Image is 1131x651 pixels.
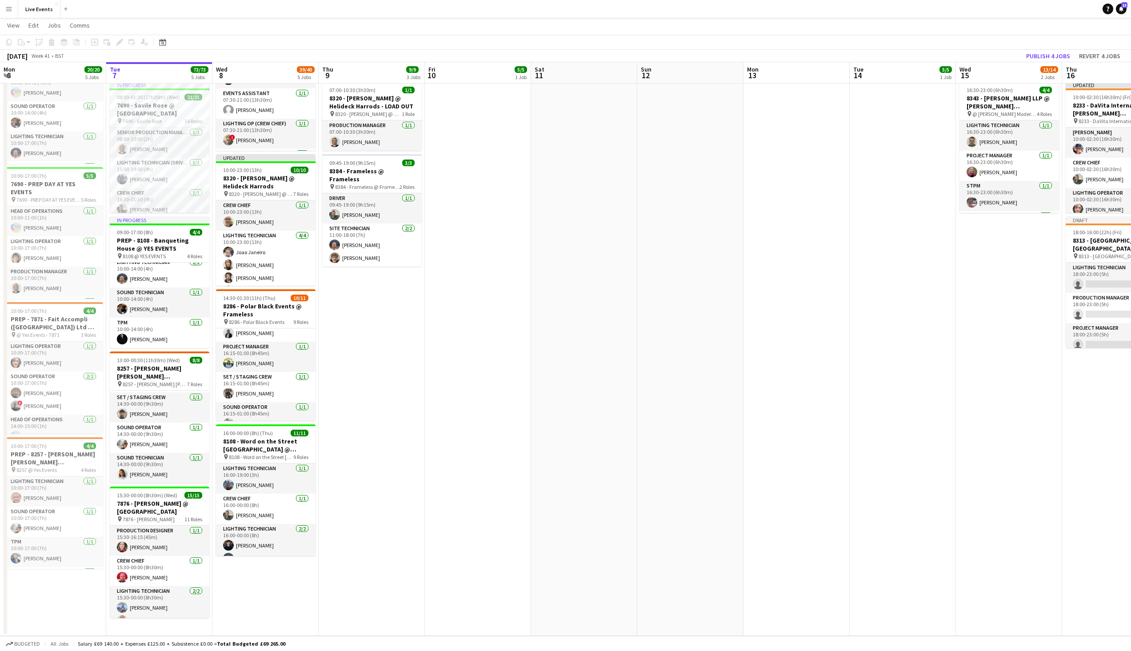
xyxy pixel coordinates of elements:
[229,454,293,460] span: 8108 - Word on the Street [GEOGRAPHIC_DATA] @ Banqueting House
[117,492,177,499] span: 15:30-00:00 (8h30m) (Wed)
[959,211,1059,241] app-card-role: Sound Op (Crew Chief)1/1
[216,289,316,421] app-job-card: 14:30-01:30 (11h) (Thu)10/118286 - Polar Black Events @ Frameless 8286 - Polar Black Events9 Role...
[291,430,308,436] span: 11/11
[16,196,81,203] span: 7690 - PREP DAY AT YES EVENTS
[2,70,15,80] span: 6
[4,167,103,299] app-job-card: 10:00-17:00 (7h)5/57690 - PREP DAY AT YES EVENTS 7690 - PREP DAY AT YES EVENTS5 RolesHead of Oper...
[297,66,315,73] span: 39/40
[322,154,422,267] app-job-card: 09:45-19:00 (9h15m)3/38384 - Frameless @ Frameless 8384 - Frameless @ Frameless2 RolesDriver1/109...
[641,65,651,73] span: Sun
[123,118,162,124] span: 7690 - Savile Rose
[110,586,209,629] app-card-role: Lighting Technician2/215:30-00:00 (8h30m)[PERSON_NAME][PERSON_NAME]
[110,423,209,453] app-card-role: Sound Operator1/114:30-00:00 (9h30m)[PERSON_NAME]
[535,65,544,73] span: Sat
[4,341,103,371] app-card-role: Lighting Operator1/110:00-17:00 (7h)[PERSON_NAME]
[84,172,96,179] span: 5/5
[110,81,209,213] app-job-card: In progress08:00-01:30 (17h30m) (Wed)21/217690 - Savile Rose @ [GEOGRAPHIC_DATA] 7690 - Savile Ro...
[216,119,316,149] app-card-role: Lighting Op (Crew Chief)1/107:30-21:00 (13h30m)![PERSON_NAME]
[110,65,120,73] span: Tue
[959,181,1059,211] app-card-role: STPM1/116:30-23:00 (6h30m)[PERSON_NAME]
[4,206,103,236] app-card-role: Head of Operations1/110:00-11:00 (1h)[PERSON_NAME]
[216,463,316,494] app-card-role: Lighting Technician1/116:00-19:00 (3h)[PERSON_NAME]
[123,381,187,387] span: 8257 - [PERSON_NAME] [PERSON_NAME] International @ [GEOGRAPHIC_DATA]
[1037,111,1052,117] span: 4 Roles
[515,74,527,80] div: 1 Job
[4,415,103,445] app-card-role: Head of Operations1/114:00-15:00 (1h)[PERSON_NAME]
[335,184,400,190] span: 8384 - Frameless @ Frameless
[853,65,863,73] span: Tue
[4,180,103,196] h3: 7690 - PREP DAY AT YES EVENTS
[81,467,96,473] span: 4 Roles
[110,318,209,348] app-card-role: TPM1/110:00-14:00 (4h)[PERSON_NAME]
[322,193,422,224] app-card-role: Driver1/109:45-19:00 (9h15m)[PERSON_NAME]
[293,191,308,197] span: 7 Roles
[110,158,209,188] app-card-role: Lighting Technician (Driver)1/115:00-19:00 (4h)[PERSON_NAME]
[515,66,527,73] span: 5/5
[217,640,285,647] span: Total Budgeted £69 265.00
[4,315,103,331] h3: PREP - 7871 - Fait Accompli ([GEOGRAPHIC_DATA]) Ltd @ YES Events
[4,297,103,327] app-card-role: Sound Operator1/1
[110,351,209,483] app-job-card: 13:00-00:30 (11h30m) (Wed)8/88257 - [PERSON_NAME] [PERSON_NAME] International @ [GEOGRAPHIC_DATA]...
[4,162,103,192] app-card-role: TPM1/1
[400,184,415,190] span: 2 Roles
[110,364,209,380] h3: 8257 - [PERSON_NAME] [PERSON_NAME] International @ [GEOGRAPHIC_DATA]
[4,450,103,466] h3: PREP - 8257 - [PERSON_NAME] [PERSON_NAME] International @ Yes Events
[322,94,422,110] h3: 8320 - [PERSON_NAME] @ Helideck Harrods - LOAD OUT
[117,229,153,236] span: 09:00-17:00 (8h)
[184,516,202,523] span: 11 Roles
[78,640,285,647] div: Salary £69 140.00 + Expenses £125.00 + Subsistence £0.00 =
[639,70,651,80] span: 12
[4,32,103,164] app-job-card: 09:00-17:00 (8h)5/57876 - PREP DAY AT YES EVENTS 7876 - PREP DAY AT YES EVENTS5 RolesHead of Oper...
[959,120,1059,151] app-card-role: Lighting Technician1/116:30-23:00 (6h30m)[PERSON_NAME]
[190,229,202,236] span: 4/4
[4,302,103,434] app-job-card: 10:00-17:00 (7h)4/4PREP - 7871 - Fait Accompli ([GEOGRAPHIC_DATA]) Ltd @ YES Events @ Yes Events ...
[4,437,103,569] app-job-card: 10:00-17:00 (7h)4/4PREP - 8257 - [PERSON_NAME] [PERSON_NAME] International @ Yes Events 8257 @ Ye...
[108,70,120,80] span: 7
[402,160,415,166] span: 3/3
[81,331,96,338] span: 3 Roles
[1040,66,1058,73] span: 13/14
[329,87,376,93] span: 07:00-10:30 (3h30m)
[747,65,759,73] span: Mon
[110,556,209,586] app-card-role: Crew Chief1/115:30-00:00 (8h30m)[PERSON_NAME]
[4,371,103,415] app-card-role: Sound Operator2/210:00-17:00 (7h)[PERSON_NAME]![PERSON_NAME]
[216,65,228,73] span: Wed
[322,224,422,267] app-card-role: Site Technician2/211:00-18:00 (7h)[PERSON_NAME][PERSON_NAME]
[1073,229,1122,236] span: 18:00-16:00 (22h) (Fri)
[223,167,262,173] span: 10:00-23:00 (13h)
[123,253,166,260] span: 8108 @ YES EVENTS
[216,154,316,161] div: Updated
[190,357,202,363] span: 8/8
[967,87,1013,93] span: 16:30-23:00 (6h30m)
[17,400,23,406] span: !
[322,167,422,183] h3: 8384 - Frameless @ Frameless
[11,308,47,314] span: 10:00-17:00 (7h)
[187,381,202,387] span: 7 Roles
[322,120,422,151] app-card-role: Production Manager1/107:00-10:30 (3h30m)[PERSON_NAME]
[1075,50,1124,62] button: Revert 4 jobs
[322,65,333,73] span: Thu
[110,257,209,288] app-card-role: Lighting Technician1/110:00-14:00 (4h)[PERSON_NAME]
[746,70,759,80] span: 13
[84,443,96,449] span: 4/4
[110,236,209,252] h3: PREP - 8108 - Banqueting House @ YES EVENTS
[4,65,15,73] span: Mon
[216,302,316,318] h3: 8286 - Polar Black Events @ Frameless
[959,151,1059,181] app-card-role: Project Manager1/116:30-23:00 (6h30m)[PERSON_NAME]
[110,188,209,218] app-card-role: Crew Chief1/116:30-01:30 (9h)[PERSON_NAME]
[117,357,180,363] span: 13:00-00:30 (11h30m) (Wed)
[48,21,61,29] span: Jobs
[85,74,102,80] div: 5 Jobs
[187,253,202,260] span: 4 Roles
[972,111,1037,117] span: @ [PERSON_NAME] Modern - 8343
[29,52,52,59] span: Week 41
[216,154,316,286] app-job-card: Updated10:00-23:00 (13h)10/108320 - [PERSON_NAME] @ Helideck Harrods 8320 - [PERSON_NAME] @ Helid...
[229,191,293,197] span: 8320 - [PERSON_NAME] @ Helideck Harrods
[291,295,308,301] span: 10/11
[216,372,316,402] app-card-role: Set / Staging Crew1/116:15-01:00 (8h45m)[PERSON_NAME]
